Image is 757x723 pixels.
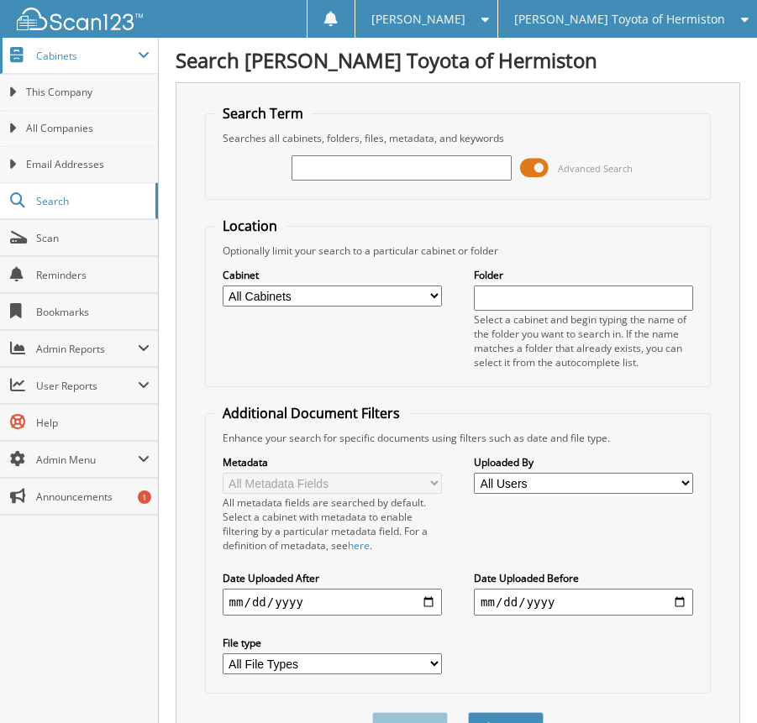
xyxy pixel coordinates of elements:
div: Optionally limit your search to a particular cabinet or folder [214,244,702,258]
span: Search [36,194,147,208]
span: [PERSON_NAME] [371,14,465,24]
label: Date Uploaded After [223,571,442,585]
div: Searches all cabinets, folders, files, metadata, and keywords [214,131,702,145]
input: start [223,589,442,616]
legend: Search Term [214,104,312,123]
input: end [474,589,693,616]
span: Admin Reports [36,342,138,356]
span: Scan [36,231,150,245]
label: Date Uploaded Before [474,571,693,585]
label: Uploaded By [474,455,693,469]
a: here [348,538,370,553]
label: Cabinet [223,268,442,282]
span: Help [36,416,150,430]
span: Advanced Search [558,162,633,175]
legend: Additional Document Filters [214,404,408,422]
span: Email Addresses [26,157,150,172]
legend: Location [214,217,286,235]
span: Reminders [36,268,150,282]
h1: Search [PERSON_NAME] Toyota of Hermiston [176,46,740,74]
span: This Company [26,85,150,100]
span: Announcements [36,490,150,504]
span: Admin Menu [36,453,138,467]
span: Bookmarks [36,305,150,319]
div: All metadata fields are searched by default. Select a cabinet with metadata to enable filtering b... [223,495,442,553]
label: File type [223,636,442,650]
span: User Reports [36,379,138,393]
span: All Companies [26,121,150,136]
label: Metadata [223,455,442,469]
img: scan123-logo-white.svg [17,8,143,30]
span: Cabinets [36,49,138,63]
div: Select a cabinet and begin typing the name of the folder you want to search in. If the name match... [474,312,693,369]
label: Folder [474,268,693,282]
div: 1 [138,490,151,504]
span: [PERSON_NAME] Toyota of Hermiston [514,14,725,24]
div: Enhance your search for specific documents using filters such as date and file type. [214,431,702,445]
